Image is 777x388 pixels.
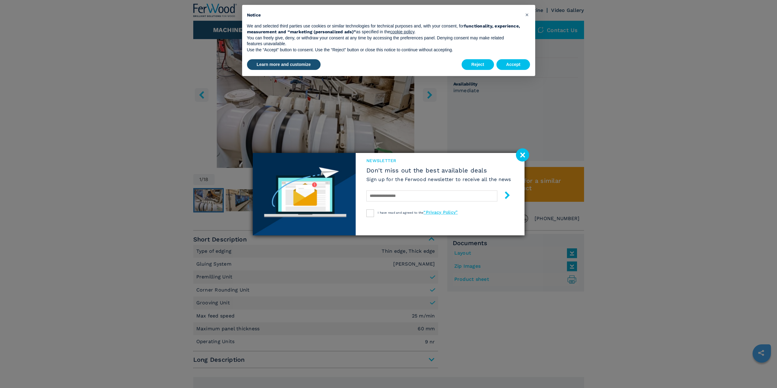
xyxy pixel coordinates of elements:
[366,176,511,183] h6: Sign up for the Ferwood newsletter to receive all the news
[522,10,532,20] button: Close this notice
[496,59,530,70] button: Accept
[247,24,520,34] strong: functionality, experience, measurement and “marketing (personalized ads)”
[247,59,321,70] button: Learn more and customize
[423,210,458,215] a: “Privacy Policy”
[378,211,458,214] span: I have read and agreed to the
[366,167,511,174] span: Don't miss out the best available deals
[525,11,529,18] span: ×
[247,12,521,18] h2: Notice
[497,189,511,203] button: submit-button
[462,59,494,70] button: Reject
[366,158,511,164] span: newsletter
[253,153,356,235] img: Newsletter image
[247,23,521,35] p: We and selected third parties use cookies or similar technologies for technical purposes and, wit...
[247,35,521,47] p: You can freely give, deny, or withdraw your consent at any time by accessing the preferences pane...
[390,29,414,34] a: cookie policy
[247,47,521,53] p: Use the “Accept” button to consent. Use the “Reject” button or close this notice to continue with...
